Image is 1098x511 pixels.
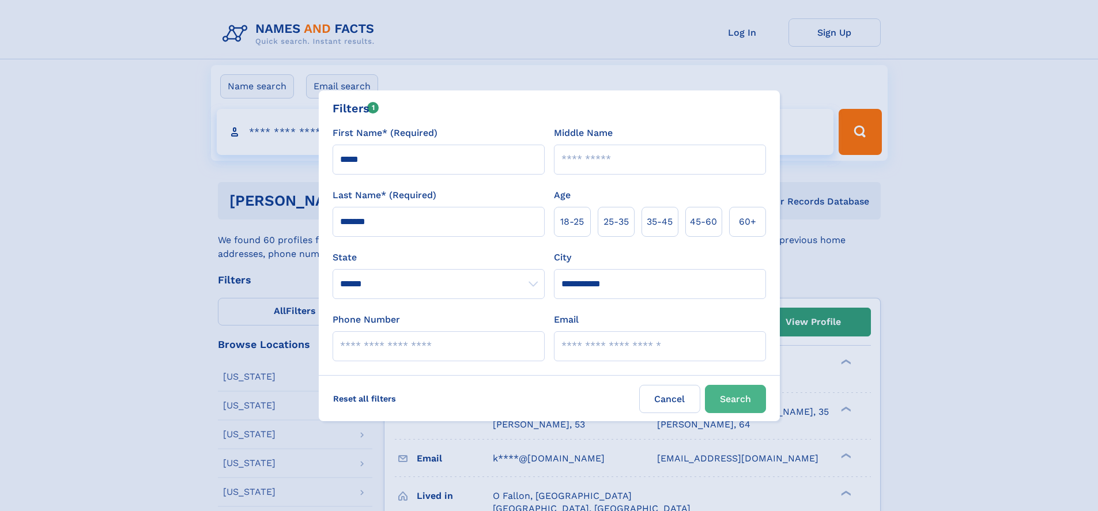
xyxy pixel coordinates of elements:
label: Email [554,313,579,327]
div: Filters [333,100,379,117]
span: 35‑45 [647,215,673,229]
span: 60+ [739,215,756,229]
label: Middle Name [554,126,613,140]
button: Search [705,385,766,413]
label: First Name* (Required) [333,126,437,140]
label: Cancel [639,385,700,413]
label: Phone Number [333,313,400,327]
label: Reset all filters [326,385,403,412]
span: 45‑60 [690,215,717,229]
label: State [333,251,545,264]
label: Age [554,188,571,202]
span: 18‑25 [560,215,584,229]
span: 25‑35 [603,215,629,229]
label: Last Name* (Required) [333,188,436,202]
label: City [554,251,571,264]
